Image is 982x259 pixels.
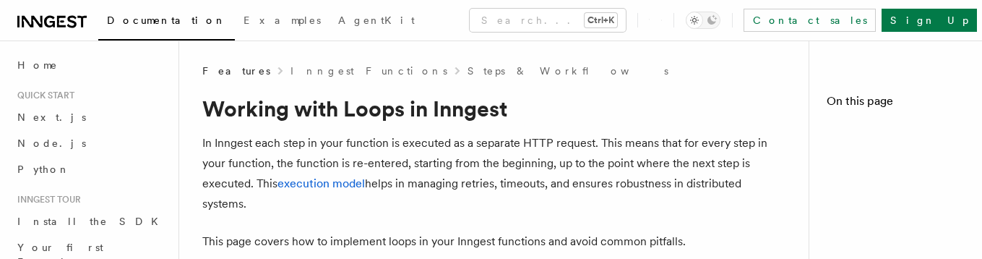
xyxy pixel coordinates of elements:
span: AgentKit [338,14,415,26]
span: Install the SDK [17,216,167,227]
a: Node.js [12,130,170,156]
a: Install the SDK [12,208,170,234]
span: Home [17,58,58,72]
span: Examples [244,14,321,26]
a: AgentKit [330,4,423,39]
button: Search...Ctrl+K [470,9,626,32]
a: Sign Up [882,9,977,32]
a: Inngest Functions [290,64,447,78]
span: Next.js [17,111,86,123]
span: Quick start [12,90,74,101]
p: In Inngest each step in your function is executed as a separate HTTP request. This means that for... [202,133,780,214]
button: Toggle dark mode [686,12,720,29]
kbd: Ctrl+K [585,13,617,27]
h1: Working with Loops in Inngest [202,95,780,122]
a: execution model [277,177,365,190]
p: This page covers how to implement loops in your Inngest functions and avoid common pitfalls. [202,232,780,252]
a: Contact sales [744,9,876,32]
a: Documentation [98,4,235,41]
span: Python [17,164,70,175]
span: Documentation [107,14,226,26]
h4: On this page [827,93,965,116]
span: Node.js [17,137,86,149]
span: Inngest tour [12,194,81,205]
a: Examples [235,4,330,39]
a: Steps & Workflows [468,64,668,78]
a: Home [12,52,170,78]
a: Python [12,156,170,182]
span: Features [202,64,270,78]
a: Next.js [12,104,170,130]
